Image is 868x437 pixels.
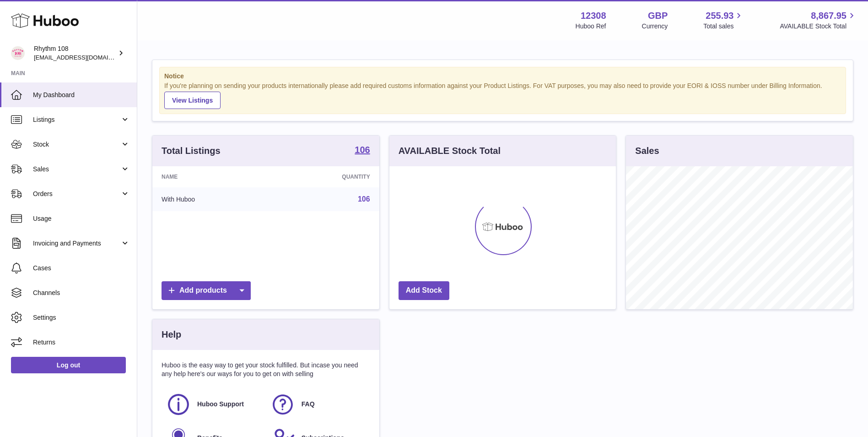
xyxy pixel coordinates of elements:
span: Usage [33,214,130,223]
span: Listings [33,115,120,124]
span: Orders [33,190,120,198]
div: Huboo Ref [576,22,606,31]
span: Invoicing and Payments [33,239,120,248]
a: Huboo Support [166,392,261,417]
h3: AVAILABLE Stock Total [399,145,501,157]
span: Huboo Support [197,400,244,409]
span: FAQ [302,400,315,409]
span: Channels [33,289,130,297]
span: Cases [33,264,130,273]
h3: Sales [635,145,659,157]
span: Settings [33,313,130,322]
div: If you're planning on sending your products internationally please add required customs informati... [164,82,841,109]
div: Rhythm 108 [34,44,116,62]
h3: Total Listings [162,145,221,157]
span: Returns [33,338,130,347]
span: [EMAIL_ADDRESS][DOMAIN_NAME] [34,54,135,61]
span: 8,867.95 [811,10,846,22]
a: 106 [358,195,370,203]
span: 255.93 [706,10,733,22]
img: internalAdmin-12308@internal.huboo.com [11,46,25,60]
a: FAQ [270,392,366,417]
td: With Huboo [152,187,272,211]
a: Add Stock [399,281,449,300]
a: Log out [11,357,126,373]
a: View Listings [164,92,221,109]
strong: Notice [164,72,841,81]
span: Stock [33,140,120,149]
a: 8,867.95 AVAILABLE Stock Total [780,10,857,31]
p: Huboo is the easy way to get your stock fulfilled. But incase you need any help here's our ways f... [162,361,370,378]
strong: GBP [648,10,668,22]
span: AVAILABLE Stock Total [780,22,857,31]
th: Quantity [272,166,379,187]
strong: 12308 [581,10,606,22]
span: My Dashboard [33,91,130,99]
strong: 106 [355,145,370,154]
span: Total sales [703,22,744,31]
th: Name [152,166,272,187]
span: Sales [33,165,120,174]
a: Add products [162,281,251,300]
div: Currency [642,22,668,31]
h3: Help [162,328,181,341]
a: 255.93 Total sales [703,10,744,31]
a: 106 [355,145,370,156]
